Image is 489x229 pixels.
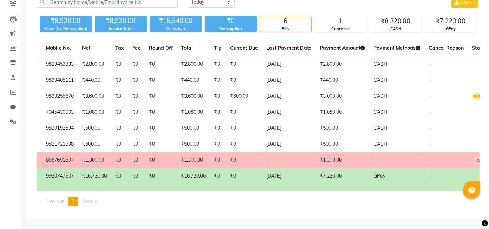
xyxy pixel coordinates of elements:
div: ₹8,320.00 [370,16,421,26]
td: ₹0 [145,120,177,136]
td: ₹0 [128,72,145,88]
td: ₹0 [226,104,262,120]
td: ₹0 [111,136,128,152]
div: GPay [425,26,476,32]
span: Last Payment Date [266,45,311,51]
td: [DATE] [262,136,316,152]
td: ₹0 [226,56,262,73]
span: - [429,173,431,179]
div: 6 [260,16,311,26]
span: Mobile No. [46,45,71,51]
td: ₹500.00 [316,136,369,152]
div: Collection [150,26,202,32]
td: [DATE] [262,120,316,136]
span: Round Off [149,45,173,51]
span: Payment Methods [373,45,420,51]
td: ₹0 [210,152,226,168]
td: ₹500.00 [78,120,111,136]
span: - [429,157,431,163]
span: GPay [373,173,385,179]
span: Cancel Reason [429,45,464,51]
div: ₹7,220.00 [425,16,476,26]
span: - [429,141,431,147]
td: 9833255670 [42,88,78,104]
td: ₹500.00 [177,120,210,136]
td: ₹440.00 [316,72,369,88]
td: 9819453333 [42,56,78,73]
span: CASH [373,141,387,147]
td: ₹0 [111,56,128,73]
div: Redemption [205,26,257,32]
td: ₹0 [111,168,128,191]
span: Tip [214,45,222,51]
td: ₹2,800.00 [78,56,111,73]
td: ₹0 [210,136,226,152]
td: ₹0 [226,120,262,136]
td: ₹0 [111,88,128,104]
td: ₹0 [145,168,177,191]
td: ₹0 [128,120,145,136]
td: [DATE] [262,168,316,191]
td: ₹0 [145,136,177,152]
td: [DATE] [262,104,316,120]
div: Invoice Total [95,26,147,32]
td: ₹0 [128,168,145,191]
td: ₹0 [226,152,262,168]
td: ₹0 [226,72,262,88]
td: - [262,152,316,168]
td: ₹1,300.00 [316,152,369,168]
span: CASH [373,93,387,99]
div: Bills [260,26,311,32]
td: 9821721338 [42,136,78,152]
td: ₹440.00 [78,72,111,88]
td: [DATE] [262,56,316,73]
div: Value (Ex. Redemption) [40,26,92,32]
span: - [429,125,431,131]
div: ₹0 [205,16,257,26]
td: ₹2,800.00 [177,56,210,73]
td: ₹0 [128,104,145,120]
div: CASH [370,26,421,32]
td: ₹0 [128,56,145,73]
td: [DATE] [262,72,316,88]
td: 7045430003 [42,104,78,120]
span: - [429,61,431,67]
td: ₹1,300.00 [177,152,210,168]
td: ₹0 [145,152,177,168]
td: ₹500.00 [78,136,111,152]
span: CASH [373,125,387,131]
td: ₹1,300.00 [78,152,111,168]
td: ₹440.00 [177,72,210,88]
td: [DATE] [262,88,316,104]
td: ₹0 [210,168,226,191]
td: ₹2,800.00 [316,56,369,73]
td: ₹0 [210,56,226,73]
span: - [429,93,431,99]
span: Total [181,45,193,51]
span: CASH [373,109,387,115]
td: ₹3,000.00 [316,88,369,104]
td: ₹0 [145,88,177,104]
span: CASH [373,61,387,67]
td: ₹3,600.00 [78,88,111,104]
td: 9820192634 [42,120,78,136]
div: 1 [315,16,366,26]
td: ₹600.00 [226,88,262,104]
div: ₹15,540.00 [150,16,202,26]
td: ₹500.00 [177,136,210,152]
td: ₹0 [210,120,226,136]
td: ₹1,080.00 [78,104,111,120]
div: ₹8,920.00 [40,16,92,26]
td: ₹0 [210,104,226,120]
td: ₹0 [111,152,128,168]
span: Current Due [230,45,258,51]
span: Payment Amount [320,45,365,51]
td: 8657691807 [42,152,78,168]
td: ₹3,600.00 [177,88,210,104]
td: 9920747607 [42,168,78,191]
td: ₹0 [145,56,177,73]
td: ₹0 [111,104,128,120]
td: ₹7,220.00 [316,168,369,191]
td: ₹1,080.00 [316,104,369,120]
div: ₹8,920.00 [95,16,147,26]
